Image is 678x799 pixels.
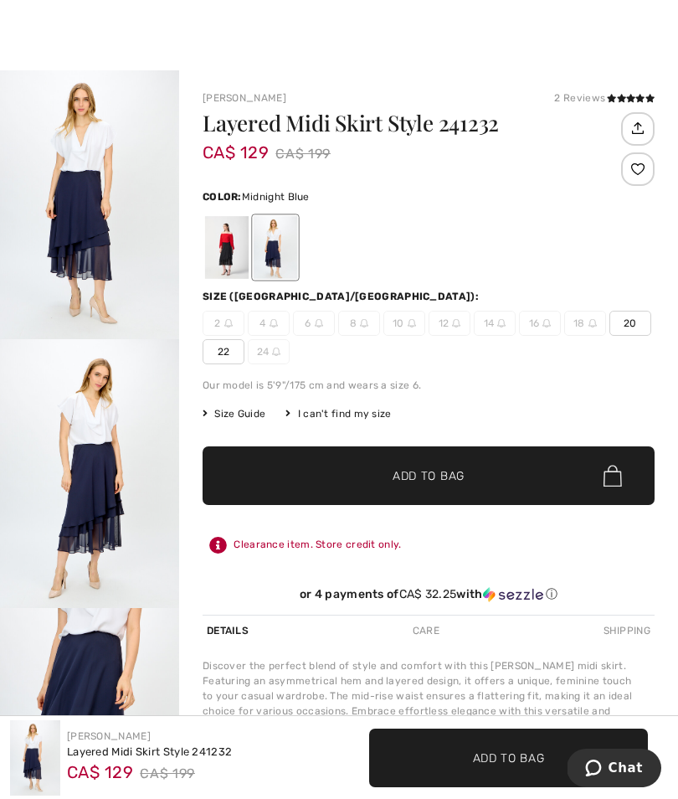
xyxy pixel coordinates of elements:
div: Details [203,616,253,646]
a: [PERSON_NAME] [67,730,151,742]
span: 6 [293,311,335,336]
span: CA$ 129 [203,126,269,162]
img: ring-m.svg [452,319,460,327]
img: Share [624,114,651,142]
span: CA$ 32.25 [399,587,457,601]
div: or 4 payments of with [203,587,655,602]
span: 12 [429,311,470,336]
span: 8 [338,311,380,336]
span: 2 [203,311,244,336]
span: Midnight Blue [242,191,310,203]
span: 10 [383,311,425,336]
span: Add to Bag [473,749,545,766]
div: Our model is 5'9"/175 cm and wears a size 6. [203,378,655,393]
span: 22 [203,339,244,364]
button: Add to Bag [203,446,655,505]
div: Discover the perfect blend of style and comfort with this [PERSON_NAME] midi skirt. Featuring an ... [203,658,655,734]
div: Clearance item. Store credit only. [203,530,655,560]
h1: Layered Midi Skirt Style 241232 [203,112,617,134]
img: ring-m.svg [497,319,506,327]
div: Layered Midi Skirt Style 241232 [67,744,232,760]
div: 2 Reviews [554,90,655,106]
img: Bag.svg [604,465,622,487]
span: 24 [248,339,290,364]
span: Add to Bag [393,467,465,485]
img: ring-m.svg [224,319,233,327]
div: or 4 payments ofCA$ 32.25withSezzle Click to learn more about Sezzle [203,587,655,608]
img: Sezzle [483,587,543,602]
span: CA$ 199 [140,761,195,786]
span: Color: [203,191,242,203]
div: Black [205,216,249,279]
div: Midnight Blue [254,216,297,279]
iframe: Opens a widget where you can chat to one of our agents [568,749,661,791]
span: 18 [564,311,606,336]
div: Care [408,616,444,646]
img: ring-m.svg [272,348,280,356]
span: 16 [519,311,561,336]
span: CA$ 129 [67,756,133,782]
img: Layered Midi Skirt Style 241232 [10,720,60,796]
button: Add to Bag [369,729,648,787]
span: Size Guide [203,406,265,421]
span: 4 [248,311,290,336]
span: 14 [474,311,516,336]
img: ring-m.svg [542,319,551,327]
span: CA$ 199 [275,142,331,167]
div: I can't find my size [285,406,391,421]
div: Shipping [599,616,655,646]
span: 20 [609,311,651,336]
img: ring-m.svg [315,319,323,327]
div: Size ([GEOGRAPHIC_DATA]/[GEOGRAPHIC_DATA]): [203,289,482,304]
img: ring-m.svg [408,319,416,327]
img: ring-m.svg [360,319,368,327]
a: [PERSON_NAME] [203,92,286,104]
img: ring-m.svg [588,319,597,327]
img: ring-m.svg [270,319,278,327]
